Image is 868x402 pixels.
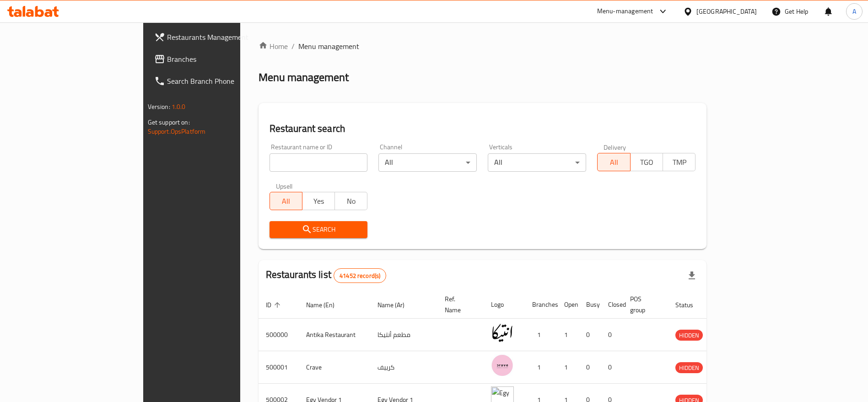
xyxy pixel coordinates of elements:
div: [GEOGRAPHIC_DATA] [696,6,757,16]
button: Search [270,221,368,238]
span: TGO [634,156,659,169]
nav: breadcrumb [259,41,707,52]
span: Get support on: [148,116,190,128]
label: Upsell [276,183,293,189]
td: كرييف [370,351,437,384]
td: 1 [525,351,557,384]
td: 0 [601,319,623,351]
span: POS group [630,293,657,315]
button: TGO [630,153,663,171]
h2: Restaurant search [270,122,696,136]
th: Closed [601,291,623,319]
td: مطعم أنتيكا [370,319,437,351]
span: Ref. Name [445,293,473,315]
label: Delivery [604,144,626,150]
td: Antika Restaurant [299,319,370,351]
th: Branches [525,291,557,319]
span: TMP [667,156,692,169]
td: 1 [557,319,579,351]
a: Search Branch Phone [147,70,288,92]
span: HIDDEN [675,363,703,373]
div: All [488,153,586,172]
h2: Restaurants list [266,268,387,283]
td: 0 [601,351,623,384]
div: HIDDEN [675,330,703,341]
td: 1 [557,351,579,384]
button: TMP [663,153,695,171]
td: Crave [299,351,370,384]
span: Search [277,224,361,235]
span: ID [266,299,283,310]
div: All [378,153,477,172]
span: Restaurants Management [167,32,281,43]
span: All [601,156,626,169]
li: / [291,41,295,52]
a: Branches [147,48,288,70]
button: All [270,192,302,210]
button: Yes [302,192,335,210]
span: Name (Ar) [377,299,416,310]
td: 0 [579,351,601,384]
input: Search for restaurant name or ID.. [270,153,368,172]
td: 1 [525,319,557,351]
span: Menu management [298,41,359,52]
th: Open [557,291,579,319]
span: Yes [306,195,331,208]
span: 1.0.0 [172,101,186,113]
a: Support.OpsPlatform [148,125,206,137]
a: Restaurants Management [147,26,288,48]
button: All [597,153,630,171]
span: All [274,195,299,208]
button: No [334,192,367,210]
td: 0 [579,319,601,351]
span: Version: [148,101,170,113]
img: Antika Restaurant [491,321,514,344]
th: Busy [579,291,601,319]
span: No [339,195,364,208]
span: Name (En) [306,299,346,310]
img: Crave [491,354,514,377]
span: Search Branch Phone [167,76,281,87]
span: Branches [167,54,281,65]
span: 41452 record(s) [334,272,386,280]
h2: Menu management [259,70,349,85]
div: Menu-management [597,6,653,17]
div: Export file [681,265,703,287]
div: Total records count [334,268,386,283]
span: A [852,6,856,16]
span: HIDDEN [675,330,703,341]
th: Logo [484,291,525,319]
span: Status [675,299,705,310]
